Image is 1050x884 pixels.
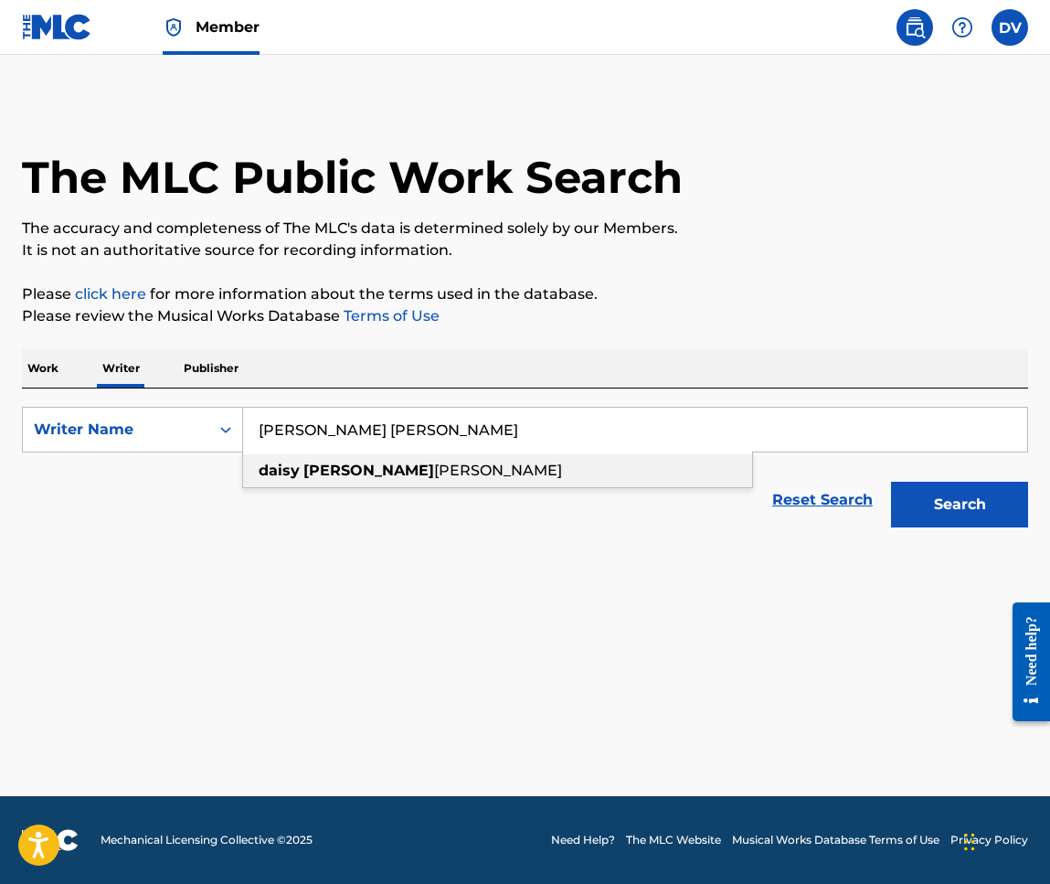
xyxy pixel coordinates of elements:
p: Please review the Musical Works Database [22,305,1028,327]
a: Public Search [896,9,933,46]
a: Privacy Policy [950,832,1028,848]
p: Publisher [178,349,244,388]
img: search [904,16,926,38]
img: logo [22,829,79,851]
span: Mechanical Licensing Collective © 2025 [101,832,313,848]
h1: The MLC Public Work Search [22,150,683,205]
img: MLC Logo [22,14,92,40]
span: Member [196,16,260,37]
a: Need Help? [551,832,615,848]
div: Help [944,9,981,46]
a: Terms of Use [340,307,440,325]
p: Please for more information about the terms used in the database. [22,283,1028,305]
p: Work [22,349,64,388]
iframe: Resource Center [999,586,1050,737]
p: The accuracy and completeness of The MLC's data is determined solely by our Members. [22,218,1028,240]
div: Writer Name [34,419,198,441]
p: It is not an authoritative source for recording information. [22,240,1028,261]
span: [PERSON_NAME] [434,462,562,479]
a: Musical Works Database Terms of Use [732,832,939,848]
a: Reset Search [763,480,882,520]
button: Search [891,482,1028,527]
div: Drag [964,815,975,869]
iframe: Chat Widget [959,796,1050,884]
strong: [PERSON_NAME] [303,462,434,479]
strong: daisy [259,462,300,479]
img: help [951,16,973,38]
div: User Menu [992,9,1028,46]
p: Writer [97,349,145,388]
form: Search Form [22,407,1028,537]
a: The MLC Website [626,832,721,848]
a: click here [75,285,146,303]
img: Top Rightsholder [163,16,185,38]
